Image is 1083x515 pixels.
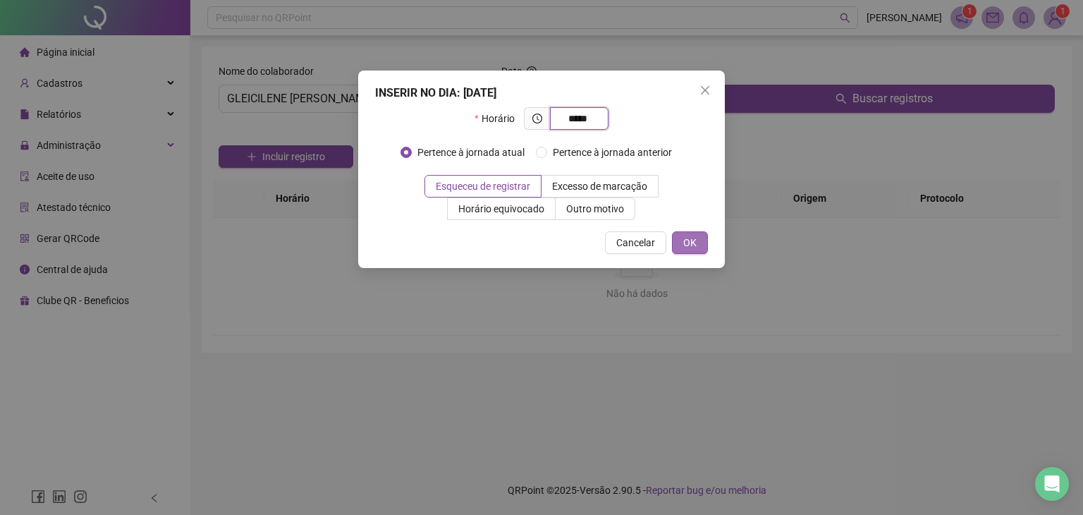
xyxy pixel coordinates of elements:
[1035,467,1069,501] div: Open Intercom Messenger
[694,79,716,102] button: Close
[605,231,666,254] button: Cancelar
[699,85,711,96] span: close
[475,107,523,130] label: Horário
[458,203,544,214] span: Horário equivocado
[436,181,530,192] span: Esqueceu de registrar
[547,145,678,160] span: Pertence à jornada anterior
[552,181,647,192] span: Excesso de marcação
[532,114,542,123] span: clock-circle
[566,203,624,214] span: Outro motivo
[672,231,708,254] button: OK
[616,235,655,250] span: Cancelar
[412,145,530,160] span: Pertence à jornada atual
[375,85,708,102] div: INSERIR NO DIA : [DATE]
[683,235,697,250] span: OK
